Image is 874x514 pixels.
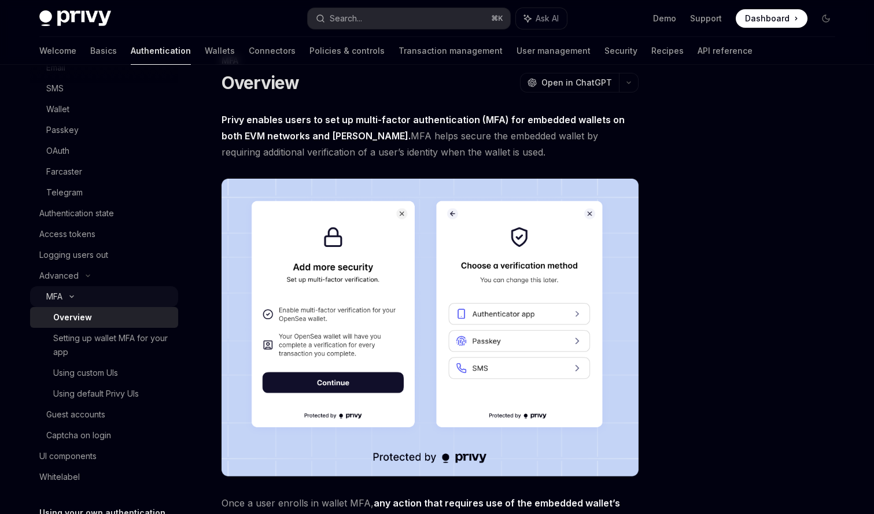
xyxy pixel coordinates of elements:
span: Open in ChatGPT [541,77,612,88]
div: UI components [39,449,97,463]
div: Using custom UIs [53,366,118,380]
a: Whitelabel [30,467,178,487]
a: Using default Privy UIs [30,383,178,404]
a: API reference [698,37,753,65]
a: UI components [30,446,178,467]
a: Logging users out [30,245,178,265]
a: SMS [30,78,178,99]
a: Welcome [39,37,76,65]
div: OAuth [46,144,69,158]
a: Policies & controls [309,37,385,65]
div: Access tokens [39,227,95,241]
a: Farcaster [30,161,178,182]
a: Captcha on login [30,425,178,446]
a: Basics [90,37,117,65]
div: Telegram [46,186,83,199]
div: Logging users out [39,248,108,262]
div: MFA [46,290,62,304]
a: Authentication state [30,203,178,224]
a: Access tokens [30,224,178,245]
div: Search... [330,12,362,25]
a: Telegram [30,182,178,203]
a: Overview [30,307,178,328]
div: Advanced [39,269,79,283]
button: Open in ChatGPT [520,73,619,93]
a: Passkey [30,120,178,140]
a: User management [517,37,591,65]
a: Transaction management [399,37,503,65]
div: Authentication state [39,206,114,220]
a: Setting up wallet MFA for your app [30,328,178,363]
a: Security [604,37,637,65]
div: SMS [46,82,64,95]
img: dark logo [39,10,111,27]
a: OAuth [30,140,178,161]
button: Search...⌘K [308,8,510,29]
span: MFA helps secure the embedded wallet by requiring additional verification of a user’s identity wh... [222,112,639,160]
div: Guest accounts [46,408,105,421]
h1: Overview [222,72,300,93]
a: Connectors [249,37,296,65]
div: Overview [53,310,92,324]
a: Support [690,13,722,24]
div: Whitelabel [39,470,80,484]
a: Authentication [131,37,191,65]
div: Using default Privy UIs [53,387,139,401]
a: Using custom UIs [30,363,178,383]
a: Recipes [651,37,684,65]
span: Dashboard [745,13,790,24]
button: Ask AI [516,8,567,29]
div: Setting up wallet MFA for your app [53,331,171,359]
strong: Privy enables users to set up multi-factor authentication (MFA) for embedded wallets on both EVM ... [222,114,625,142]
a: Wallets [205,37,235,65]
button: Toggle dark mode [817,9,835,28]
div: Captcha on login [46,428,111,442]
img: images/MFA.png [222,179,639,476]
a: Guest accounts [30,404,178,425]
span: Ask AI [536,13,559,24]
div: Passkey [46,123,79,137]
div: Farcaster [46,165,82,179]
div: Wallet [46,102,69,116]
span: ⌘ K [491,14,503,23]
a: Demo [653,13,676,24]
a: Wallet [30,99,178,120]
a: Dashboard [736,9,807,28]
